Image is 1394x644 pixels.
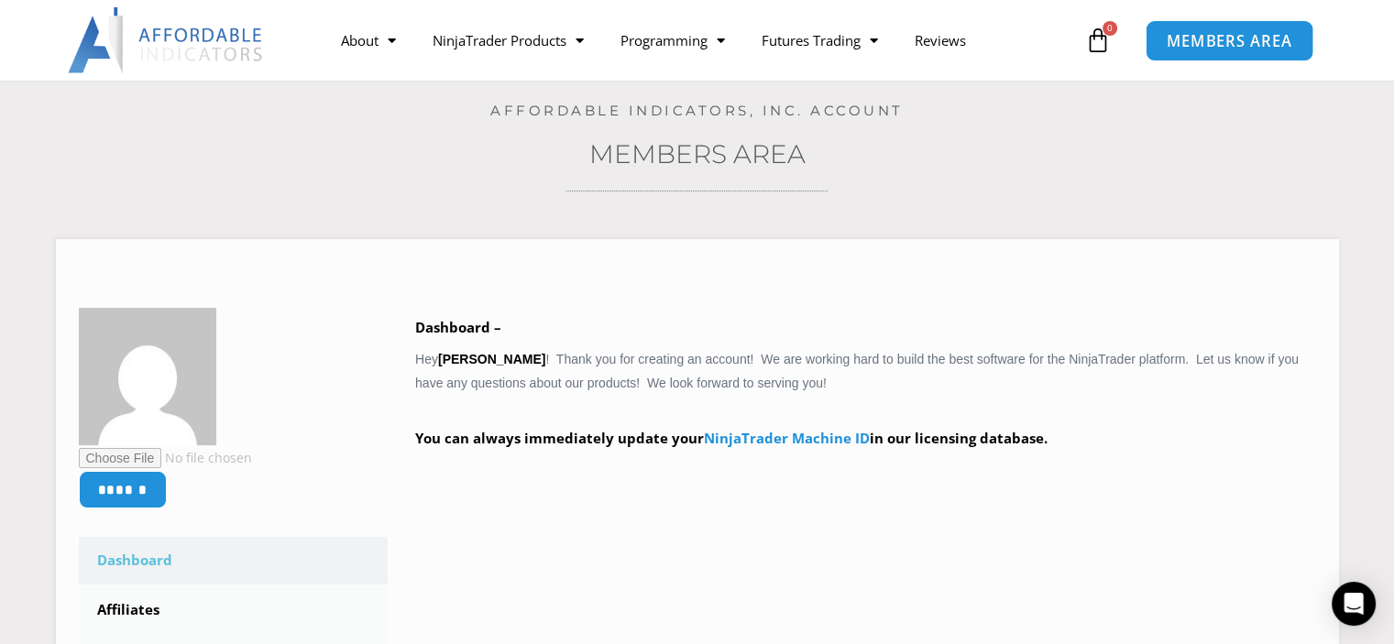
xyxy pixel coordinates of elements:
[1103,21,1117,36] span: 0
[589,138,806,169] a: Members Area
[415,429,1048,447] strong: You can always immediately update your in our licensing database.
[79,537,389,584] a: Dashboard
[68,7,265,73] img: LogoAI | Affordable Indicators – NinjaTrader
[1146,19,1313,60] a: MEMBERS AREA
[79,586,389,634] a: Affiliates
[704,429,870,447] a: NinjaTrader Machine ID
[1332,582,1376,626] div: Open Intercom Messenger
[490,102,904,119] a: Affordable Indicators, Inc. Account
[323,19,1081,61] nav: Menu
[438,352,545,366] strong: [PERSON_NAME]
[415,315,1316,477] div: Hey ! Thank you for creating an account! We are working hard to build the best software for the N...
[896,19,984,61] a: Reviews
[1167,33,1292,49] span: MEMBERS AREA
[414,19,602,61] a: NinjaTrader Products
[743,19,896,61] a: Futures Trading
[1058,14,1138,67] a: 0
[323,19,414,61] a: About
[415,318,501,336] b: Dashboard –
[602,19,743,61] a: Programming
[79,308,216,445] img: 6e04ceffdaf4e2961d21c179d64292e207b7deb1956623e818f4e08528efa37c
